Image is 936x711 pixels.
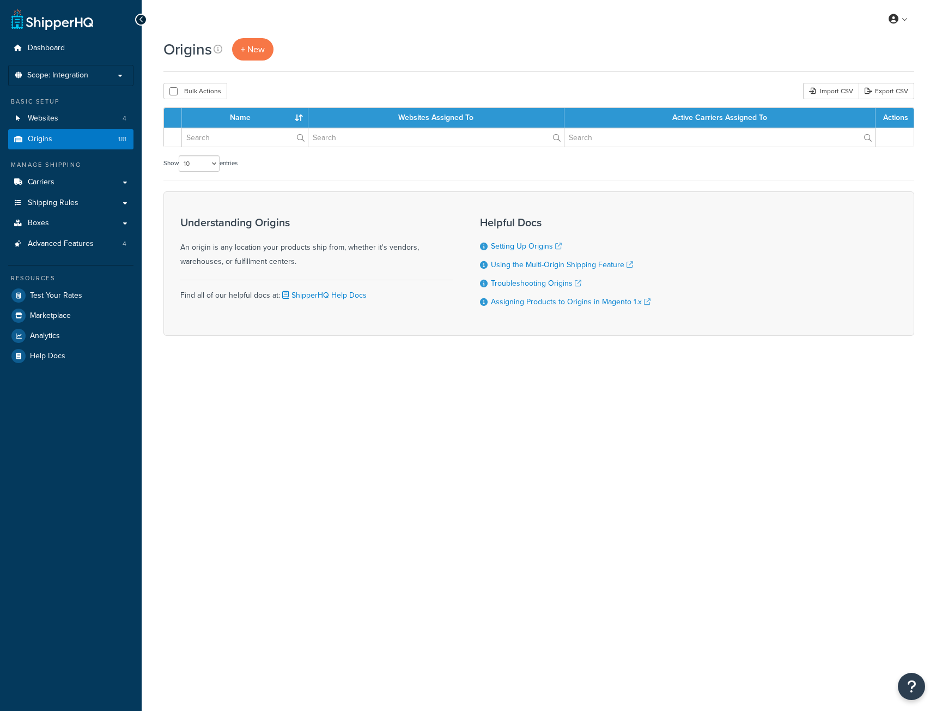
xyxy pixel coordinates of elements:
h3: Helpful Docs [480,216,651,228]
button: Bulk Actions [163,83,227,99]
a: ShipperHQ Help Docs [280,290,367,301]
div: Resources [8,274,133,283]
span: Marketplace [30,311,71,321]
h3: Understanding Origins [180,216,453,228]
div: Find all of our helpful docs at: [180,280,453,303]
span: Help Docs [30,352,65,361]
span: Boxes [28,219,49,228]
a: Using the Multi-Origin Shipping Feature [491,259,633,270]
a: Carriers [8,172,133,192]
th: Websites Assigned To [308,108,564,128]
a: Shipping Rules [8,193,133,213]
a: Boxes [8,213,133,233]
div: Import CSV [803,83,859,99]
div: An origin is any location your products ship from, whether it's vendors, warehouses, or fulfillme... [180,216,453,269]
th: Active Carriers Assigned To [564,108,876,128]
input: Search [564,128,875,147]
span: 181 [118,135,126,144]
th: Name [182,108,308,128]
li: Advanced Features [8,234,133,254]
a: Origins 181 [8,129,133,149]
li: Origins [8,129,133,149]
a: Dashboard [8,38,133,58]
select: Showentries [179,155,220,172]
a: Assigning Products to Origins in Magento 1.x [491,296,651,308]
span: Scope: Integration [27,71,88,80]
label: Show entries [163,155,238,172]
span: + New [241,43,265,56]
a: Advanced Features 4 [8,234,133,254]
div: Manage Shipping [8,160,133,170]
input: Search [308,128,563,147]
a: Setting Up Origins [491,240,562,252]
a: ShipperHQ Home [11,8,93,30]
a: Export CSV [859,83,914,99]
th: Actions [876,108,914,128]
span: Advanced Features [28,239,94,249]
span: Shipping Rules [28,198,78,208]
a: + New [232,38,273,61]
span: Websites [28,114,58,123]
span: Dashboard [28,44,65,53]
button: Open Resource Center [898,673,925,700]
a: Test Your Rates [8,286,133,305]
span: Origins [28,135,52,144]
a: Marketplace [8,306,133,326]
input: Search [182,128,308,147]
a: Help Docs [8,346,133,366]
div: Basic Setup [8,97,133,106]
a: Analytics [8,326,133,346]
a: Troubleshooting Origins [491,278,581,289]
h1: Origins [163,39,212,60]
span: Carriers [28,178,54,187]
span: 4 [123,239,126,249]
li: Websites [8,109,133,129]
span: 4 [123,114,126,123]
a: Websites 4 [8,109,133,129]
span: Analytics [30,332,60,341]
span: Test Your Rates [30,291,82,300]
